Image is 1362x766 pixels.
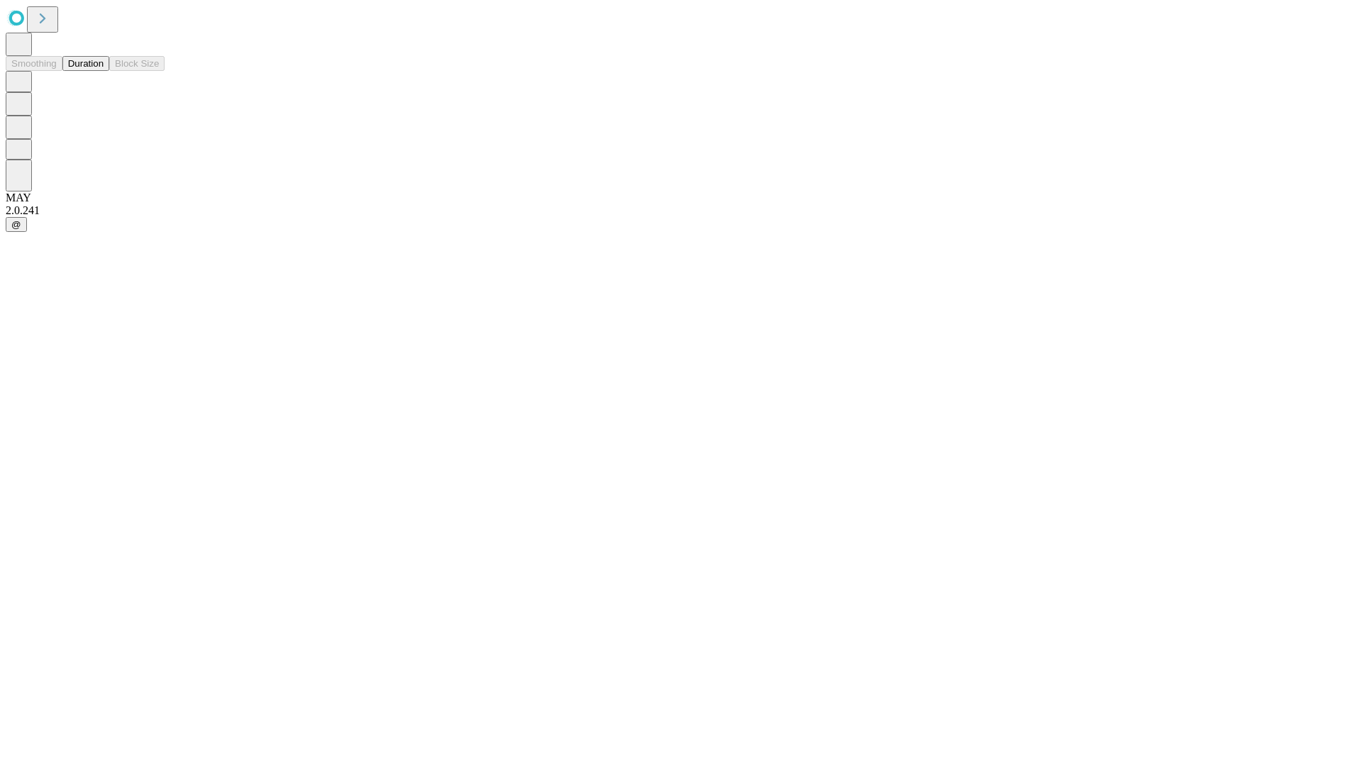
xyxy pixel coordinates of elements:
button: @ [6,217,27,232]
button: Duration [62,56,109,71]
button: Block Size [109,56,165,71]
div: 2.0.241 [6,204,1356,217]
div: MAY [6,191,1356,204]
span: @ [11,219,21,230]
button: Smoothing [6,56,62,71]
